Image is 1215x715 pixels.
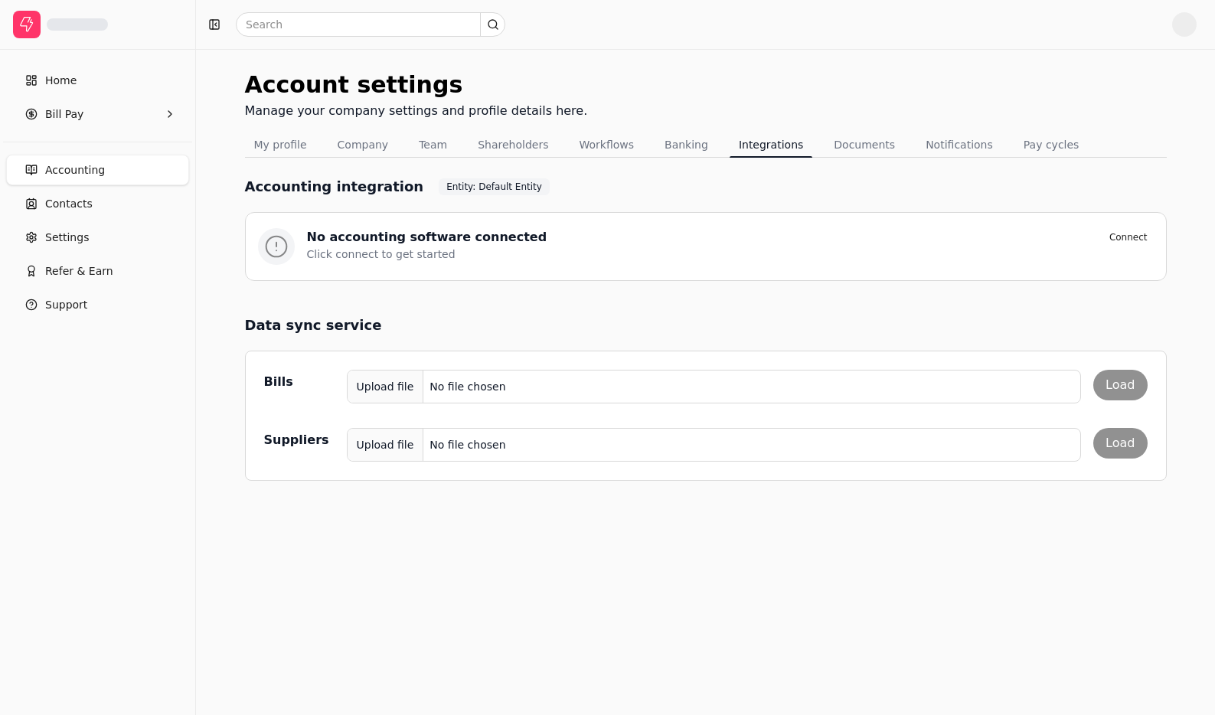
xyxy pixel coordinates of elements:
[730,132,812,157] button: Integrations
[916,132,1002,157] button: Notifications
[446,180,542,194] span: Entity: Default Entity
[423,373,511,401] div: No file chosen
[423,431,511,459] div: No file chosen
[45,162,105,178] span: Accounting
[347,370,1082,403] button: Upload fileNo file chosen
[1014,132,1089,157] button: Pay cycles
[6,256,189,286] button: Refer & Earn
[570,132,643,157] button: Workflows
[264,370,338,394] div: Bills
[245,315,1167,335] h2: Data sync service
[655,132,717,157] button: Banking
[245,132,316,157] button: My profile
[236,12,505,37] input: Search
[6,99,189,129] button: Bill Pay
[825,132,904,157] button: Documents
[6,289,189,320] button: Support
[1103,228,1154,246] button: Connect
[45,230,89,246] span: Settings
[6,155,189,185] a: Accounting
[307,246,1154,263] div: Click connect to get started
[410,132,456,157] button: Team
[469,132,557,157] button: Shareholders
[245,132,1167,158] nav: Tabs
[6,188,189,219] a: Contacts
[328,132,398,157] button: Company
[45,73,77,89] span: Home
[45,263,113,279] span: Refer & Earn
[45,297,87,313] span: Support
[245,176,424,197] h1: Accounting integration
[6,65,189,96] a: Home
[45,106,83,122] span: Bill Pay
[264,428,338,452] div: Suppliers
[348,370,424,404] div: Upload file
[347,428,1082,462] button: Upload fileNo file chosen
[245,67,588,102] div: Account settings
[245,102,588,120] div: Manage your company settings and profile details here.
[45,196,93,212] span: Contacts
[6,222,189,253] a: Settings
[348,428,424,462] div: Upload file
[307,228,547,246] div: No accounting software connected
